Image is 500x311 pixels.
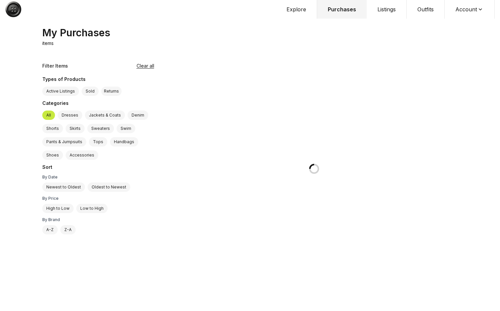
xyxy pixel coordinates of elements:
label: Shorts [42,124,63,133]
label: Active Listings [42,87,79,96]
label: Low to High [76,204,108,213]
label: Skirts [66,124,85,133]
div: Filter Items [42,63,68,69]
p: items [42,40,54,47]
img: Button Logo [5,1,21,17]
label: Z-A [60,225,76,234]
label: High to Low [42,204,74,213]
label: A-Z [42,225,58,234]
div: By Brand [42,217,154,222]
label: Handbags [110,137,138,147]
label: Jackets & Coats [85,111,125,120]
label: Swim [117,124,135,133]
label: Shoes [42,151,63,160]
label: Sold [82,87,99,96]
label: Newest to Oldest [42,182,85,192]
div: Categories [42,100,154,108]
label: All [42,111,55,120]
button: Returns [101,87,122,96]
label: Tops [89,137,107,147]
div: Types of Products [42,76,154,84]
label: Accessories [66,151,98,160]
label: Sweaters [87,124,114,133]
label: Denim [128,111,148,120]
label: Oldest to Newest [88,182,130,192]
label: Dresses [58,111,82,120]
div: By Price [42,196,154,201]
div: Sort [42,164,154,172]
label: Pants & Jumpsuits [42,137,86,147]
div: By Date [42,174,154,180]
button: Clear all [137,63,154,69]
div: My Purchases [42,27,110,39]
